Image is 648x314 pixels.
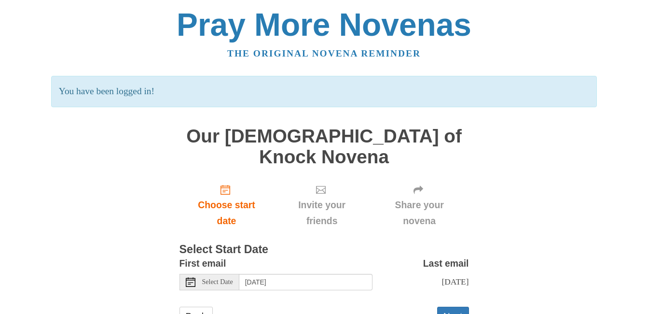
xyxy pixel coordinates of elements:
a: Choose start date [179,177,274,234]
span: Select Date [202,279,233,285]
a: The original novena reminder [227,48,421,58]
a: Pray More Novenas [177,7,471,43]
h3: Select Start Date [179,243,469,256]
label: First email [179,256,226,271]
label: Last email [423,256,469,271]
h1: Our [DEMOGRAPHIC_DATA] of Knock Novena [179,126,469,167]
span: Share your novena [380,197,459,229]
div: Click "Next" to confirm your start date first. [370,177,469,234]
span: [DATE] [441,277,469,286]
span: Choose start date [189,197,264,229]
span: Invite your friends [283,197,360,229]
p: You have been logged in! [51,76,597,107]
div: Click "Next" to confirm your start date first. [274,177,370,234]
